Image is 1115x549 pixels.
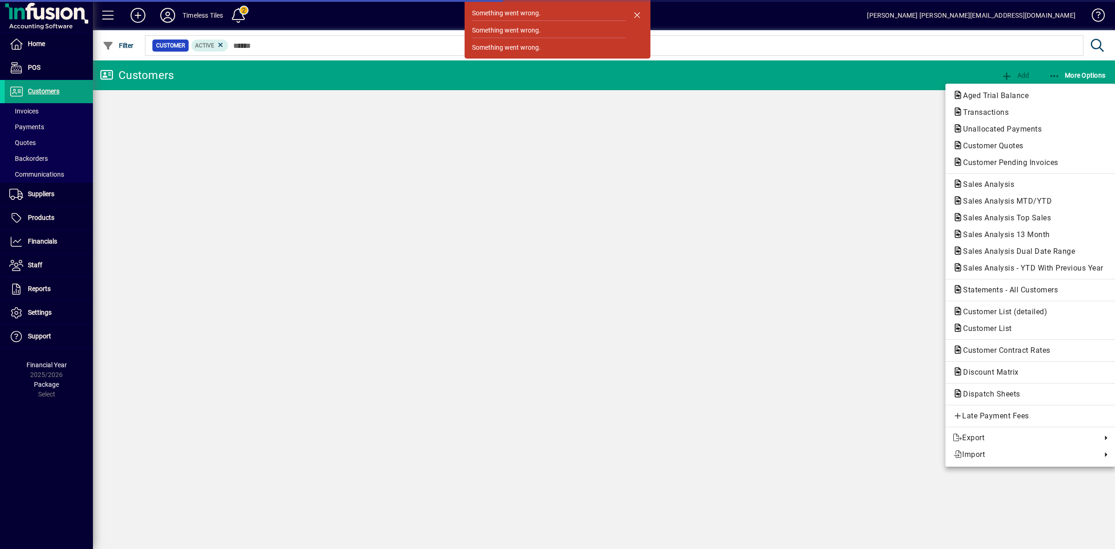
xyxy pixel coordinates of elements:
[953,108,1013,117] span: Transactions
[953,213,1056,222] span: Sales Analysis Top Sales
[953,91,1033,100] span: Aged Trial Balance
[953,285,1063,294] span: Statements - All Customers
[953,410,1108,422] span: Late Payment Fees
[953,264,1108,272] span: Sales Analysis - YTD With Previous Year
[953,307,1052,316] span: Customer List (detailed)
[953,180,1019,189] span: Sales Analysis
[953,432,1097,443] span: Export
[953,158,1063,167] span: Customer Pending Invoices
[953,247,1080,256] span: Sales Analysis Dual Date Range
[953,449,1097,460] span: Import
[953,324,1017,333] span: Customer List
[953,197,1056,205] span: Sales Analysis MTD/YTD
[953,125,1046,133] span: Unallocated Payments
[953,368,1023,377] span: Discount Matrix
[953,230,1055,239] span: Sales Analysis 13 Month
[953,346,1055,355] span: Customer Contract Rates
[953,141,1028,150] span: Customer Quotes
[953,390,1025,398] span: Dispatch Sheets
